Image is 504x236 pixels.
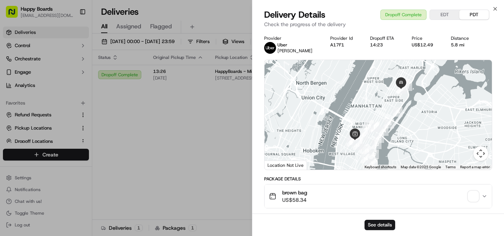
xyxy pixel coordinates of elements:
span: Delivery Details [264,9,325,21]
div: Start new chat [33,70,121,78]
span: [PERSON_NAME] [PERSON_NAME] [23,134,98,140]
div: 16 [361,154,370,163]
div: 1 [370,121,380,131]
div: Location Not Live [265,161,307,170]
a: Report a map error [460,165,490,169]
div: Distance [451,35,475,41]
span: [PERSON_NAME] [277,48,313,54]
div: 24 [379,126,389,136]
span: API Documentation [70,165,118,172]
button: See all [114,94,134,103]
p: Uber [277,42,313,48]
div: Past conversations [7,96,49,102]
img: Joana Marie Avellanoza [7,127,19,139]
img: 1736555255976-a54dd68f-1ca7-489b-9aae-adbdc363a1c4 [15,134,21,140]
button: Start new chat [125,73,134,81]
span: • [99,134,102,140]
span: [DATE] [103,134,118,140]
div: Provider Id [330,35,359,41]
div: Package Details [264,176,492,182]
button: Map camera controls [473,146,488,161]
div: 6 [358,131,368,140]
button: Keyboard shortcuts [365,165,396,170]
div: 25 [384,119,394,128]
button: PDT [459,10,489,20]
div: 13 [353,140,362,150]
input: Got a question? Start typing here... [19,47,133,55]
img: Nash [7,7,22,22]
div: Location Details [264,213,492,219]
div: 26 [393,107,403,117]
button: EDT [430,10,459,20]
div: Price [412,35,439,41]
img: 1732323095091-59ea418b-cfe3-43c8-9ae0-d0d06d6fd42c [15,70,29,84]
div: Provider [264,35,318,41]
img: uber-new-logo.jpeg [264,42,276,54]
p: Check the progress of the delivery [264,21,492,28]
span: Pylon [73,182,89,187]
span: brown bag [282,189,307,196]
div: 12 [346,137,356,147]
a: 📗Knowledge Base [4,162,59,175]
div: 4 [364,120,374,130]
a: 💻API Documentation [59,162,121,175]
div: 5 [362,124,371,134]
span: • [24,114,27,120]
div: We're available if you need us! [33,78,101,84]
a: Powered byPylon [52,181,89,187]
div: 3 [369,123,379,132]
a: Terms (opens in new tab) [445,165,456,169]
div: 14 [359,144,369,154]
span: [DATE] [28,114,44,120]
div: 21 [369,149,379,159]
div: Dropoff ETA [370,35,400,41]
div: 15 [362,146,372,156]
span: US$58.34 [282,196,307,204]
img: 1736555255976-a54dd68f-1ca7-489b-9aae-adbdc363a1c4 [7,70,21,84]
span: Knowledge Base [15,165,56,172]
div: 📗 [7,165,13,171]
div: 5.8 mi [451,42,475,48]
div: 💻 [62,165,68,171]
div: 17 [368,158,378,168]
div: US$12.49 [412,42,439,48]
button: See details [365,220,395,230]
div: 14:23 [370,42,400,48]
div: 23 [374,133,384,143]
span: Map data ©2025 Google [401,165,441,169]
img: Google [266,160,291,170]
button: A17F1 [330,42,344,48]
a: Open this area in Google Maps (opens a new window) [266,160,291,170]
p: Welcome 👋 [7,29,134,41]
button: brown bagUS$58.34 [265,184,492,208]
div: 22 [372,140,382,149]
div: 30 [396,84,406,94]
